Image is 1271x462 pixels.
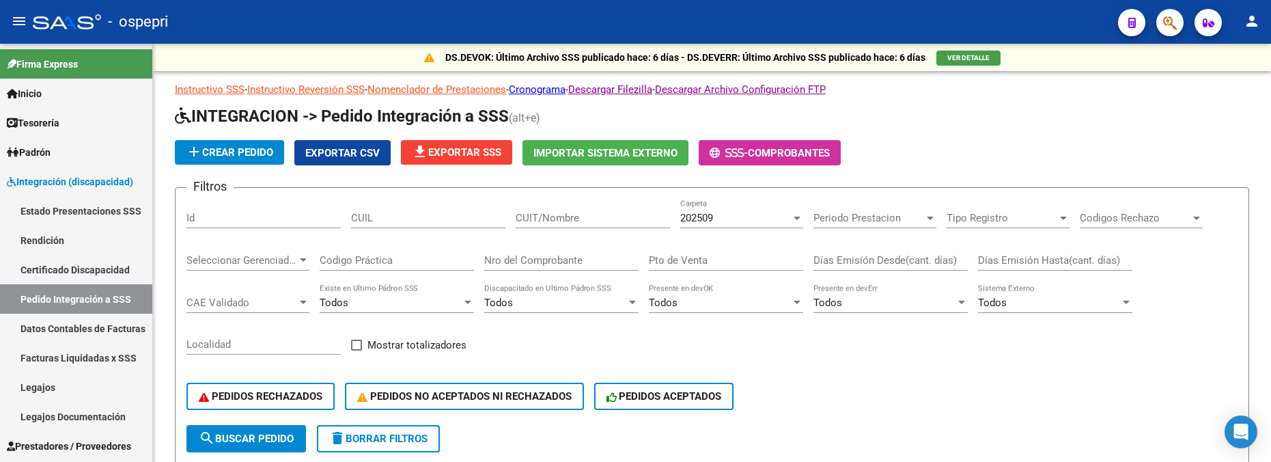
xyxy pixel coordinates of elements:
[199,430,215,446] mat-icon: search
[7,116,59,131] span: Tesorería
[1244,13,1260,29] mat-icon: person
[606,390,722,403] span: PEDIDOS ACEPTADOS
[699,140,841,165] button: -Comprobantes
[7,145,51,160] span: Padrón
[484,297,513,309] span: Todos
[186,383,335,410] button: PEDIDOS RECHAZADOS
[11,13,27,29] mat-icon: menu
[199,433,294,445] span: Buscar Pedido
[412,146,501,159] span: Exportar SSS
[509,83,565,96] a: Cronograma
[522,140,688,165] button: Importar Sistema Externo
[947,54,990,62] span: VER DETALLE
[594,383,734,410] button: PEDIDOS ACEPTADOS
[7,174,133,189] span: Integración (discapacidad)
[710,147,748,159] span: -
[1080,212,1190,224] span: Codigos Rechazo
[317,425,440,452] button: Borrar Filtros
[247,83,365,96] a: Instructivo Reversión SSS
[186,297,297,309] span: CAE Validado
[813,297,842,309] span: Todos
[175,107,509,126] span: INTEGRACION -> Pedido Integración a SSS
[936,51,1001,66] button: VER DETALLE
[533,147,678,159] span: Importar Sistema Externo
[1225,416,1257,448] div: Open Intercom Messenger
[175,140,284,165] button: Crear Pedido
[186,144,202,160] mat-icon: add
[186,177,234,196] h3: Filtros
[813,212,924,224] span: Periodo Prestacion
[568,83,652,96] a: Descargar Filezilla
[7,57,78,72] span: Firma Express
[7,86,42,101] span: Inicio
[947,212,1057,224] span: Tipo Registro
[320,297,348,309] span: Todos
[186,254,297,267] span: Seleccionar Gerenciador
[345,383,584,410] button: PEDIDOS NO ACEPTADOS NI RECHAZADOS
[175,83,245,96] a: Instructivo SSS
[649,297,678,309] span: Todos
[367,83,506,96] a: Nomenclador de Prestaciones
[509,111,540,124] span: (alt+e)
[357,390,572,403] span: PEDIDOS NO ACEPTADOS NI RECHAZADOS
[978,297,1007,309] span: Todos
[305,147,380,159] span: Exportar CSV
[367,337,466,353] span: Mostrar totalizadores
[294,140,391,165] button: Exportar CSV
[186,146,273,159] span: Crear Pedido
[412,144,428,160] mat-icon: file_download
[445,50,925,65] p: DS.DEVOK: Último Archivo SSS publicado hace: 6 días - DS.DEVERR: Último Archivo SSS publicado hac...
[680,212,713,224] span: 202509
[329,430,346,446] mat-icon: delete
[401,140,512,165] button: Exportar SSS
[186,425,306,452] button: Buscar Pedido
[655,83,826,96] a: Descargar Archivo Configuración FTP
[199,390,322,403] span: PEDIDOS RECHAZADOS
[748,147,830,159] span: Comprobantes
[108,7,168,37] span: - ospepri
[175,82,1249,97] p: - - - - -
[7,439,131,454] span: Prestadores / Proveedores
[329,433,428,445] span: Borrar Filtros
